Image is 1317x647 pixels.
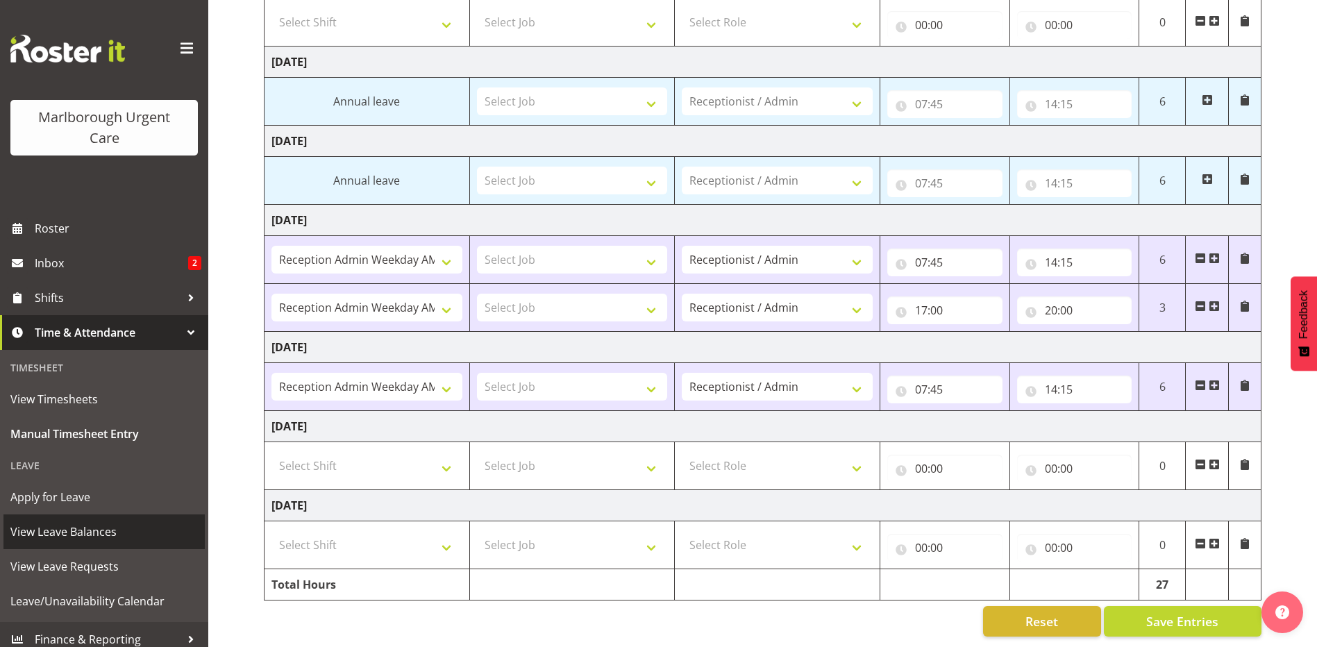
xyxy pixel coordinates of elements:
td: Total Hours [265,569,470,600]
span: Annual leave [333,173,400,188]
td: [DATE] [265,490,1261,521]
input: Click to select... [1017,249,1132,276]
a: View Leave Requests [3,549,205,584]
img: Rosterit website logo [10,35,125,62]
input: Click to select... [887,455,1003,482]
a: Manual Timesheet Entry [3,417,205,451]
span: View Timesheets [10,389,198,410]
td: [DATE] [265,47,1261,78]
input: Click to select... [1017,11,1132,39]
td: 3 [1139,284,1186,332]
input: Click to select... [1017,455,1132,482]
div: Marlborough Urgent Care [24,107,184,149]
span: Inbox [35,253,188,274]
button: Feedback - Show survey [1291,276,1317,371]
td: 6 [1139,236,1186,284]
button: Reset [983,606,1101,637]
input: Click to select... [887,249,1003,276]
span: View Leave Balances [10,521,198,542]
input: Click to select... [887,11,1003,39]
span: Shifts [35,287,181,308]
a: View Timesheets [3,382,205,417]
img: help-xxl-2.png [1275,605,1289,619]
span: Annual leave [333,94,400,109]
span: Save Entries [1146,612,1218,630]
input: Click to select... [887,376,1003,403]
span: Time & Attendance [35,322,181,343]
span: Apply for Leave [10,487,198,507]
td: 6 [1139,363,1186,411]
span: Reset [1025,612,1058,630]
td: [DATE] [265,126,1261,157]
td: [DATE] [265,205,1261,236]
a: View Leave Balances [3,514,205,549]
div: Timesheet [3,353,205,382]
td: 27 [1139,569,1186,600]
td: 6 [1139,78,1186,126]
input: Click to select... [1017,296,1132,324]
input: Click to select... [1017,376,1132,403]
span: Manual Timesheet Entry [10,423,198,444]
input: Click to select... [887,534,1003,562]
span: 2 [188,256,201,270]
a: Apply for Leave [3,480,205,514]
td: 0 [1139,442,1186,490]
input: Click to select... [1017,534,1132,562]
td: 6 [1139,157,1186,205]
a: Leave/Unavailability Calendar [3,584,205,619]
input: Click to select... [887,296,1003,324]
button: Save Entries [1104,606,1261,637]
span: Feedback [1298,290,1310,339]
td: 0 [1139,521,1186,569]
span: Roster [35,218,201,239]
span: View Leave Requests [10,556,198,577]
td: [DATE] [265,411,1261,442]
td: [DATE] [265,332,1261,363]
span: Leave/Unavailability Calendar [10,591,198,612]
div: Leave [3,451,205,480]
